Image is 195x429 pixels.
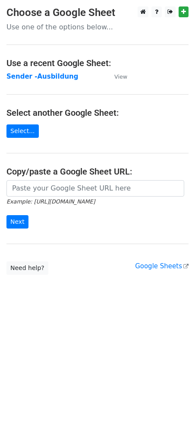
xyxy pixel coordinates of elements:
h3: Choose a Google Sheet [6,6,189,19]
h4: Use a recent Google Sheet: [6,58,189,68]
a: Need help? [6,261,48,275]
p: Use one of the options below... [6,22,189,32]
a: Sender -Ausbildung [6,73,78,80]
a: Google Sheets [135,262,189,270]
a: View [106,73,127,80]
small: View [114,73,127,80]
input: Next [6,215,28,229]
h4: Copy/paste a Google Sheet URL: [6,166,189,177]
h4: Select another Google Sheet: [6,108,189,118]
small: Example: [URL][DOMAIN_NAME] [6,198,95,205]
input: Paste your Google Sheet URL here [6,180,184,197]
a: Select... [6,124,39,138]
